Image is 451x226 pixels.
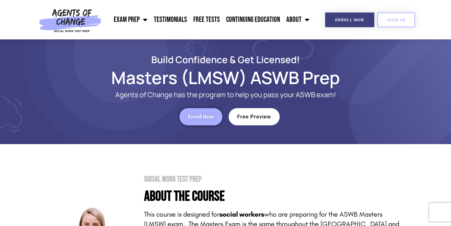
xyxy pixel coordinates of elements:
strong: social workers [219,210,264,218]
a: Free Tests [190,12,223,28]
h4: About the Course [144,189,404,203]
span: Enroll Now [335,18,364,22]
a: SIGN IN [377,13,415,27]
h2: Build Confidence & Get Licensed! [47,55,404,64]
a: About [283,12,313,28]
a: Exam Prep [111,12,151,28]
span: SIGN IN [387,18,405,22]
a: Enroll Now [325,13,374,27]
h2: Social Work Test Prep [144,175,404,183]
nav: Menu [104,12,313,28]
a: Testimonials [151,12,190,28]
h1: Masters (LMSW) ASWB Prep [47,70,404,85]
span: Free Preview [237,114,271,119]
a: Continuing Education [223,12,283,28]
p: Agents of Change has the program to help you pass your ASWB exam! [72,91,379,99]
a: Enroll Now [179,108,222,125]
span: Enroll Now [188,114,214,119]
a: Free Preview [229,108,280,125]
